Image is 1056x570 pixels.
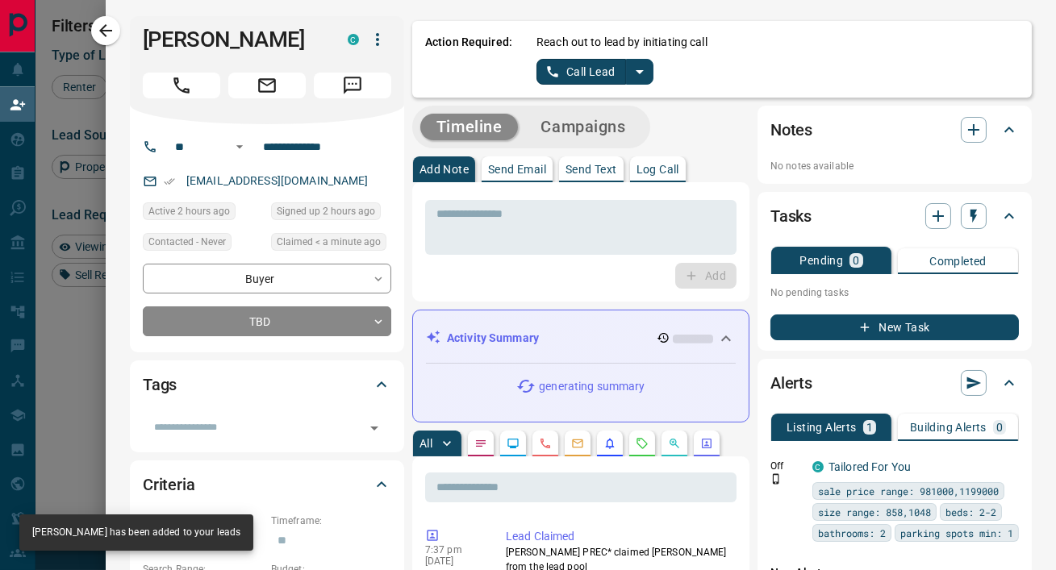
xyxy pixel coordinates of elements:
p: Pending [799,255,843,266]
span: Signed up 2 hours ago [277,203,375,219]
svg: Requests [636,437,649,450]
div: Notes [770,110,1019,149]
h2: Tasks [770,203,812,229]
span: Contacted - Never [148,234,226,250]
span: Active 2 hours ago [148,203,230,219]
span: Message [314,73,391,98]
p: 7:37 pm [425,544,482,555]
span: bathrooms: 2 [818,525,886,541]
p: generating summary [539,378,645,395]
h2: Notes [770,117,812,143]
p: Log Call [637,164,679,175]
h2: Criteria [143,472,195,497]
button: Call Lead [536,59,626,85]
div: condos.ca [812,461,824,472]
div: Sat Oct 11 2025 [271,233,391,256]
div: Sat Oct 11 2025 [271,202,391,225]
div: split button [536,59,653,85]
p: 0 [853,255,859,266]
h2: Tags [143,372,177,397]
div: condos.ca [348,34,359,45]
button: New Task [770,314,1019,340]
button: Open [230,137,249,156]
div: Buyer [143,264,391,293]
span: Email [228,73,306,98]
button: Campaigns [524,114,641,140]
svg: Push Notification Only [770,473,782,485]
div: [PERSON_NAME] has been added to your leads [32,519,240,546]
p: Activity Summary [447,330,539,347]
p: Completed [929,256,987,267]
p: Send Text [566,164,617,175]
p: Building Alerts [910,422,987,433]
div: Criteria [143,465,391,504]
p: Send Email [488,164,546,175]
span: size range: 858,1048 [818,504,931,520]
p: Listing Alerts [787,422,857,433]
span: parking spots min: 1 [900,525,1013,541]
p: Reach out to lead by initiating call [536,34,707,51]
div: Tags [143,365,391,404]
p: All [419,438,432,449]
p: Action Required: [425,34,512,85]
button: Open [363,417,386,439]
button: Timeline [420,114,519,140]
p: 1 [866,422,873,433]
svg: Lead Browsing Activity [507,437,520,450]
div: Sat Oct 11 2025 [143,202,263,225]
svg: Opportunities [668,437,681,450]
svg: Listing Alerts [603,437,616,450]
span: Claimed < a minute ago [277,234,381,250]
p: [DATE] [425,555,482,567]
div: Tasks [770,197,1019,235]
span: beds: 2-2 [945,504,996,520]
svg: Emails [571,437,584,450]
svg: Notes [474,437,487,450]
span: Call [143,73,220,98]
svg: Agent Actions [700,437,713,450]
svg: Email Verified [164,176,175,187]
p: No notes available [770,159,1019,173]
p: Off [770,459,803,473]
p: Timeframe: [271,514,391,528]
p: No pending tasks [770,281,1019,305]
a: Tailored For You [829,460,911,473]
p: Lead Claimed [506,528,730,545]
div: Alerts [770,364,1019,402]
div: TBD [143,306,391,336]
p: 0 [996,422,1003,433]
h2: Alerts [770,370,812,396]
span: sale price range: 981000,1199000 [818,483,999,499]
h1: [PERSON_NAME] [143,27,323,52]
p: Add Note [419,164,469,175]
svg: Calls [539,437,552,450]
p: Actively Searching: [143,514,263,528]
a: [EMAIL_ADDRESS][DOMAIN_NAME] [186,174,369,187]
div: Activity Summary [426,323,736,353]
